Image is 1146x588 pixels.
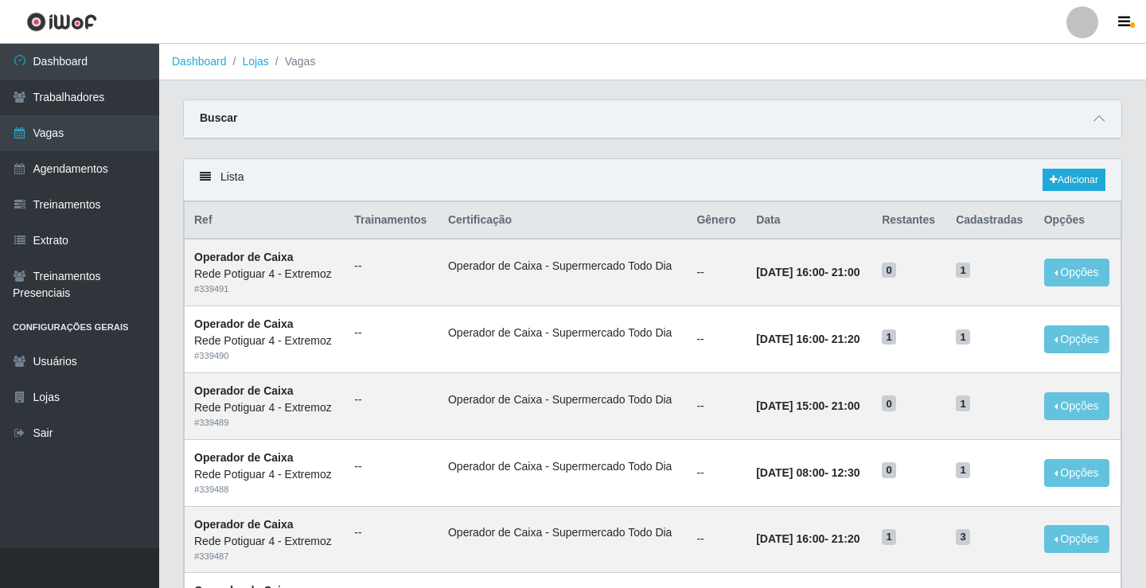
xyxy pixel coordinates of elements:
[1044,459,1109,487] button: Opções
[194,317,294,330] strong: Operador de Caixa
[448,391,677,408] li: Operador de Caixa - Supermercado Todo Dia
[194,251,294,263] strong: Operador de Caixa
[687,372,746,439] td: --
[832,466,860,479] time: 12:30
[194,518,294,531] strong: Operador de Caixa
[756,266,824,278] time: [DATE] 16:00
[194,483,335,496] div: # 339488
[756,466,824,479] time: [DATE] 08:00
[956,395,970,411] span: 1
[172,55,227,68] a: Dashboard
[194,399,335,416] div: Rede Potiguar 4 - Extremoz
[184,159,1121,201] div: Lista
[687,306,746,373] td: --
[756,532,859,545] strong: -
[832,266,860,278] time: 21:00
[354,524,429,541] ul: --
[354,458,429,475] ul: --
[200,111,237,124] strong: Buscar
[882,395,896,411] span: 0
[882,263,896,278] span: 0
[687,239,746,306] td: --
[439,202,687,239] th: Certificação
[194,533,335,550] div: Rede Potiguar 4 - Extremoz
[756,399,859,412] strong: -
[194,451,294,464] strong: Operador de Caixa
[956,462,970,478] span: 1
[194,384,294,397] strong: Operador de Caixa
[448,325,677,341] li: Operador de Caixa - Supermercado Todo Dia
[756,466,859,479] strong: -
[687,202,746,239] th: Gênero
[832,532,860,545] time: 21:20
[194,550,335,563] div: # 339487
[687,506,746,573] td: --
[756,266,859,278] strong: -
[687,439,746,506] td: --
[1043,169,1105,191] a: Adicionar
[194,349,335,363] div: # 339490
[756,333,824,345] time: [DATE] 16:00
[26,12,97,32] img: CoreUI Logo
[872,202,946,239] th: Restantes
[832,399,860,412] time: 21:00
[1044,325,1109,353] button: Opções
[756,399,824,412] time: [DATE] 15:00
[946,202,1035,239] th: Cadastradas
[194,416,335,430] div: # 339489
[354,258,429,275] ul: --
[882,329,896,345] span: 1
[354,325,429,341] ul: --
[194,466,335,483] div: Rede Potiguar 4 - Extremoz
[345,202,439,239] th: Trainamentos
[194,266,335,282] div: Rede Potiguar 4 - Extremoz
[1044,525,1109,553] button: Opções
[956,529,970,545] span: 3
[756,532,824,545] time: [DATE] 16:00
[882,462,896,478] span: 0
[746,202,872,239] th: Data
[956,329,970,345] span: 1
[1044,259,1109,286] button: Opções
[448,524,677,541] li: Operador de Caixa - Supermercado Todo Dia
[1044,392,1109,420] button: Opções
[882,529,896,545] span: 1
[159,44,1146,80] nav: breadcrumb
[448,458,677,475] li: Operador de Caixa - Supermercado Todo Dia
[956,263,970,278] span: 1
[194,333,335,349] div: Rede Potiguar 4 - Extremoz
[185,202,345,239] th: Ref
[194,282,335,296] div: # 339491
[756,333,859,345] strong: -
[832,333,860,345] time: 21:20
[269,53,316,70] li: Vagas
[242,55,268,68] a: Lojas
[354,391,429,408] ul: --
[1035,202,1121,239] th: Opções
[448,258,677,275] li: Operador de Caixa - Supermercado Todo Dia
